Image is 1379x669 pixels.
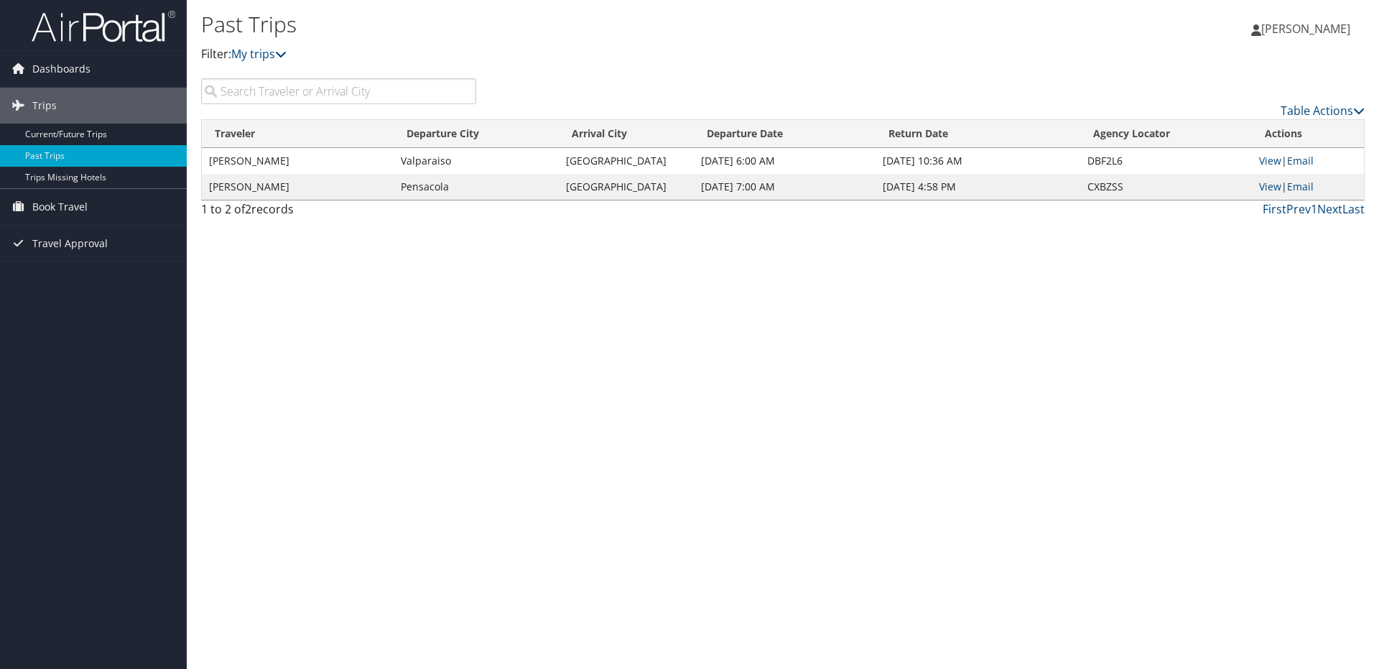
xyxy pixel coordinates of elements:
th: Return Date: activate to sort column ascending [876,120,1080,148]
span: Dashboards [32,51,90,87]
a: Prev [1286,201,1311,217]
a: Next [1317,201,1342,217]
a: My trips [231,46,287,62]
span: Travel Approval [32,226,108,262]
td: [DATE] 7:00 AM [694,174,876,200]
td: CXBZSS [1080,174,1251,200]
a: View [1259,180,1281,193]
td: Valparaiso [394,148,559,174]
td: [DATE] 6:00 AM [694,148,876,174]
th: Departure City: activate to sort column ascending [394,120,559,148]
th: Departure Date: activate to sort column ascending [694,120,876,148]
td: Pensacola [394,174,559,200]
a: Last [1342,201,1365,217]
a: Email [1287,154,1314,167]
span: 2 [245,201,251,217]
td: [GEOGRAPHIC_DATA] [559,148,694,174]
img: airportal-logo.png [32,9,175,43]
th: Actions [1252,120,1364,148]
a: Email [1287,180,1314,193]
span: Book Travel [32,189,88,225]
span: [PERSON_NAME] [1261,21,1350,37]
td: [GEOGRAPHIC_DATA] [559,174,694,200]
th: Agency Locator: activate to sort column ascending [1080,120,1251,148]
td: [DATE] 4:58 PM [876,174,1080,200]
td: | [1252,174,1364,200]
td: [PERSON_NAME] [202,148,394,174]
a: First [1263,201,1286,217]
td: [DATE] 10:36 AM [876,148,1080,174]
span: Trips [32,88,57,124]
a: [PERSON_NAME] [1251,7,1365,50]
th: Traveler: activate to sort column ascending [202,120,394,148]
td: DBF2L6 [1080,148,1251,174]
a: View [1259,154,1281,167]
a: Table Actions [1281,103,1365,119]
a: 1 [1311,201,1317,217]
td: | [1252,148,1364,174]
div: 1 to 2 of records [201,200,476,225]
td: [PERSON_NAME] [202,174,394,200]
p: Filter: [201,45,977,64]
input: Search Traveler or Arrival City [201,78,476,104]
th: Arrival City: activate to sort column ascending [559,120,694,148]
h1: Past Trips [201,9,977,40]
